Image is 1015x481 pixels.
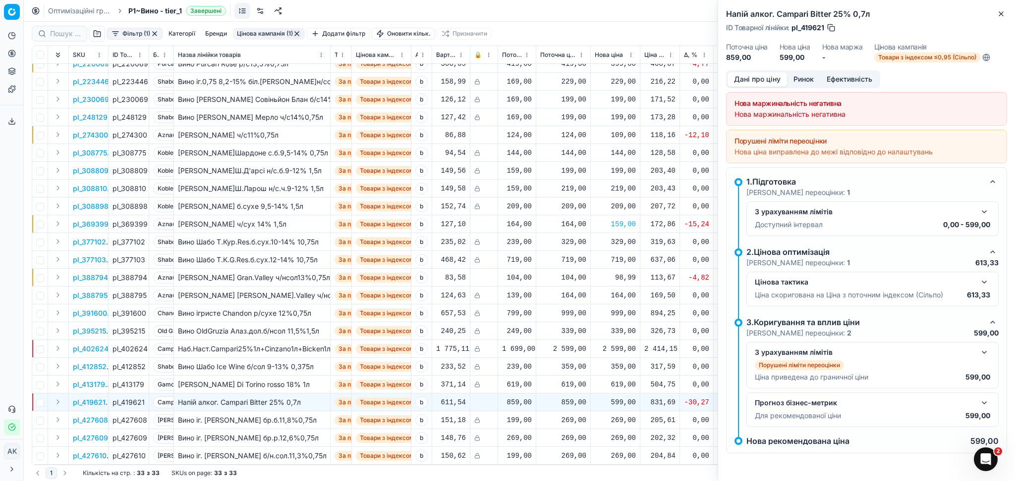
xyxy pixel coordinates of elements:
p: 0,00 - 599,00 [943,220,990,230]
div: pl_223446 [113,77,145,87]
button: pl_413179 [73,380,105,389]
div: Вино [PERSON_NAME] Совіньйон Блан б/с14%0,75л [178,95,326,104]
button: pl_395215 [73,326,106,336]
span: Aznauri [153,129,184,141]
div: 104,00 [502,273,532,283]
p: pl_248129 [73,112,108,122]
button: Ефективність [820,72,879,87]
div: [PERSON_NAME]Шардоне с.б.9,5-14% 0,75л [178,148,326,158]
span: Атрибут товару [415,51,418,59]
dt: Нова маржа [822,44,863,50]
p: pl_419621 [73,397,106,407]
button: pl_274300 [73,130,108,140]
div: pl_308810 [113,184,145,193]
span: Shabo [153,236,180,248]
span: За правилами [335,148,384,158]
input: Пошук по SKU або назві [50,29,81,39]
div: Вино [PERSON_NAME] Мерло ч/с14%0,75л [178,112,326,122]
div: 209,00 [595,201,636,211]
button: pl_377102 [73,237,106,247]
button: Expand [52,289,64,301]
p: pl_308809 [73,166,109,176]
div: 209,00 [502,201,532,211]
span: Shabo [153,254,180,266]
strong: 33 [137,469,145,477]
button: Expand [52,218,64,230]
span: b [415,218,428,230]
button: pl_427609 [73,433,108,443]
div: 173,28 [644,112,676,122]
div: 657,53 [436,308,466,318]
div: 128,58 [644,148,676,158]
div: Вино Шабо Т.К.G.Res.б.сух.12-14% 10,75л [178,255,326,265]
span: Товари з індексом ≤0,95 (Сільпо) [356,77,462,87]
span: За правилами [335,201,384,211]
button: Expand [52,342,64,354]
div: -15,24 [684,219,709,229]
div: [PERSON_NAME] ч/с11%0,75л [178,130,326,140]
button: Категорії [165,28,199,40]
div: 0,00 [684,290,709,300]
div: 144,00 [595,148,636,158]
span: b [415,94,428,105]
span: Δ, % [684,51,697,59]
span: Товари з індексом ≤0,95 (Сільпо) [356,273,462,283]
p: pl_377103 [73,255,106,265]
div: 164,00 [540,290,586,300]
span: За правилами [335,130,384,140]
div: 124,00 [502,130,532,140]
div: 104,00 [540,273,586,283]
div: Нова маржинальність негативна [734,98,999,108]
div: Вино іг.0,75 8,2-15% біл.[PERSON_NAME]н/сол.б [178,77,326,87]
div: 159,00 [595,219,636,229]
span: b [415,129,428,141]
button: Expand [52,432,64,443]
button: Expand [52,164,64,176]
span: Нова ціна [595,51,623,59]
div: 139,00 [502,290,532,300]
div: 169,50 [644,290,676,300]
div: pl_377103 [113,255,145,265]
span: За правилами [335,112,384,122]
div: pl_274300 [113,130,145,140]
div: [PERSON_NAME] ч/сух 14% 1,5л [178,219,326,229]
span: За правилами [335,273,384,283]
button: Expand [52,378,64,390]
p: pl_402624 [73,344,109,354]
h2: Напій алког. Campari Bitter 25% 0,7л [726,8,1007,20]
div: 0,00 [684,237,709,247]
span: b [415,254,428,266]
p: 613,33 [967,290,990,300]
div: 0,00 [684,112,709,122]
span: За правилами [335,95,384,104]
div: 199,00 [540,95,586,104]
p: pl_412852 [73,362,107,372]
div: 113,67 [644,273,676,283]
button: Expand [52,396,64,408]
span: Товари з індексом ≤0,95 (Сільпо) [356,130,462,140]
div: 144,00 [502,148,532,158]
p: pl_223446 [73,77,109,87]
span: 🔒 [474,51,482,59]
span: P1~Вино - tier_1Завершені [128,6,226,16]
span: Shabo [153,94,180,105]
span: b [415,76,428,88]
span: Товари з індексом ≤0,95 (Сільпо) [356,148,462,158]
div: 229,00 [595,77,636,87]
div: pl_248129 [113,112,145,122]
button: Фільтр (1) [107,28,163,40]
div: 172,86 [644,219,676,229]
span: Товари з індексом ≤0,95 (Сільпо) [356,219,462,229]
div: 127,42 [436,112,466,122]
p: pl_391600 [73,308,107,318]
div: pl_377102 [113,237,145,247]
div: 0,00 [684,184,709,193]
button: Expand [52,414,64,426]
div: 164,00 [502,219,532,229]
button: Цінова кампанія (1) [233,28,305,40]
div: З урахуванням лімітів [755,207,974,217]
span: За правилами [335,237,384,247]
button: Expand [52,307,64,319]
span: Товари з індексом ≤0,95 (Сільпо) [356,201,462,211]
